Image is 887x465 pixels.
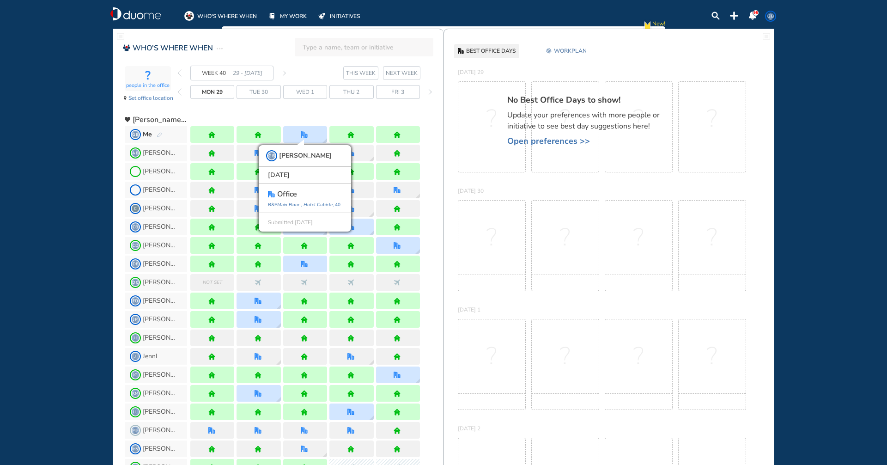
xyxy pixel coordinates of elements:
[394,150,401,157] img: home.de338a94.svg
[322,453,327,457] img: grid-tooltip.ec663082.svg
[767,12,774,20] span: GB
[394,131,401,138] img: home.de338a94.svg
[394,279,401,286] img: nonworking.b46b09a6.svg
[110,7,161,21] a: duome-logo-whitelogologo-notext
[301,316,308,323] img: home.de338a94.svg
[376,85,420,99] div: day Fri
[208,187,215,194] div: home
[125,66,171,91] div: activity-box
[347,298,354,305] img: home.de338a94.svg
[268,191,275,198] div: office
[730,12,738,20] div: plus-topbar
[280,12,307,21] span: MY WORK
[394,131,401,138] div: home
[255,150,261,157] img: office.a375675b.svg
[394,242,401,249] img: office.a375675b.svg
[458,48,464,54] div: office-black
[560,233,571,242] span: ?
[208,390,215,397] img: home.de338a94.svg
[178,66,286,80] div: week navigation
[394,353,401,360] img: home.de338a94.svg
[347,353,354,360] div: office
[276,323,281,328] div: location dialog
[748,12,757,20] img: notification-panel-on.a48c1939.svg
[133,115,187,124] span: collapse team
[268,191,275,198] img: office.a375675b.svg
[268,218,313,227] span: Submitted [DATE]
[208,298,215,305] div: home
[542,44,590,58] button: settings-cog-6184adWORKPLAN
[560,352,571,361] span: ?
[255,242,261,249] img: home.de338a94.svg
[301,131,308,138] div: office
[486,114,497,123] span: ?
[458,306,480,313] span: [DATE] 1
[208,409,215,416] div: home
[322,453,327,457] div: location dialog
[303,37,431,57] input: Type a name, team or initiative
[507,110,669,132] span: Update your preferences with more people or initiative to see best day suggestions here!
[343,87,359,97] span: Thu 2
[255,205,261,212] img: office.a375675b.svg
[277,189,297,200] span: office
[157,132,162,138] div: pen-edit
[208,372,215,379] div: home
[255,335,261,342] div: home
[143,390,177,397] span: [PERSON_NAME] M
[633,233,644,242] span: ?
[128,93,173,103] span: Set office location
[276,305,281,309] img: grid-tooltip.ec663082.svg
[255,298,261,305] img: office.a375675b.svg
[415,249,420,254] img: grid-tooltip.ec663082.svg
[208,261,215,268] img: home.de338a94.svg
[133,43,213,54] span: WHO'S WHERE WHEN
[369,231,374,235] img: grid-tooltip.ec663082.svg
[208,187,215,194] img: home.de338a94.svg
[394,390,401,397] img: home.de338a94.svg
[184,11,257,21] a: WHO'S WHERE WHEN
[458,48,464,54] img: office-black.b2baf3e4.svg
[282,69,286,77] img: thin-right-arrow-grey.874f3e01.svg
[394,224,401,231] img: home.de338a94.svg
[394,187,401,194] div: office
[369,212,374,217] div: location dialog
[208,131,215,138] img: home.de338a94.svg
[132,371,139,379] span: JG
[415,379,420,383] img: grid-tooltip.ec663082.svg
[329,85,373,99] div: day Thu
[546,48,552,54] img: settings-cog-6184ad.784f45ff.svg
[268,202,333,208] span: B&P
[132,149,139,157] span: AB
[255,187,261,194] div: office
[143,371,177,379] span: [PERSON_NAME]
[255,279,261,286] img: nonworking.b46b09a6.svg
[208,168,215,175] img: home.de338a94.svg
[208,168,215,175] div: home
[255,372,261,379] div: home
[282,69,286,77] div: forward week
[255,261,261,268] img: home.de338a94.svg
[255,390,261,397] img: office.a375675b.svg
[347,261,354,268] img: home.de338a94.svg
[458,187,484,195] span: [DATE] 30
[322,231,327,235] img: grid-tooltip.ec663082.svg
[304,202,333,208] i: Hotel Cubicle
[249,87,268,97] span: Tue 30
[333,202,340,208] span: , 40
[301,335,308,342] img: home.de338a94.svg
[394,261,401,268] div: home
[415,194,420,198] img: grid-tooltip.ec663082.svg
[132,260,139,268] span: DF
[383,66,420,80] button: next week
[268,152,275,159] span: GB
[301,335,308,342] div: home
[255,131,261,138] div: home
[208,242,215,249] div: home
[255,261,261,268] div: home
[279,152,332,159] span: [PERSON_NAME]
[110,7,161,21] img: duome-logo-whitelogo.b0ca3abf.svg
[301,372,308,379] div: home
[255,150,261,157] div: office
[369,360,374,365] img: grid-tooltip.ec663082.svg
[486,352,497,361] span: ?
